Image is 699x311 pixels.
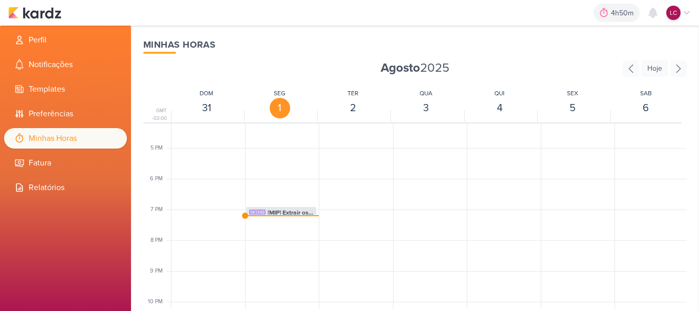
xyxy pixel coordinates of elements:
[143,38,687,52] div: Minhas Horas
[143,107,169,122] div: GMT -03:00
[200,89,213,98] div: DOM
[4,103,127,124] li: Preferências
[420,89,432,98] div: QUA
[196,98,217,118] div: 31
[268,208,314,217] span: [MIP] Extrair os dados do analytics sobre o blog e criar planilha igual AVT
[274,89,286,98] div: SEG
[249,210,266,216] div: SK1348
[489,98,510,118] div: 4
[4,30,127,50] li: Perfil
[270,98,290,118] div: 1
[150,175,169,183] div: 6 PM
[150,267,169,276] div: 9 PM
[416,98,436,118] div: 3
[636,98,656,118] div: 6
[494,89,505,98] div: QUI
[611,8,637,18] div: 4h50m
[8,7,61,19] img: kardz.app
[640,89,652,98] div: SAB
[381,60,420,75] strong: Agosto
[343,98,363,118] div: 2
[4,79,127,99] li: Templates
[150,236,169,245] div: 8 PM
[567,89,578,98] div: SEX
[148,298,169,306] div: 10 PM
[4,153,127,173] li: Fatura
[381,60,449,76] span: 2025
[4,128,127,149] li: Minhas Horas
[670,8,677,17] p: LC
[4,54,127,75] li: Notificações
[562,98,583,118] div: 5
[641,60,668,77] div: Hoje
[347,89,358,98] div: TER
[4,177,127,198] li: Relatórios
[150,205,169,214] div: 7 PM
[150,144,169,153] div: 5 PM
[666,6,681,20] div: Laís Costa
